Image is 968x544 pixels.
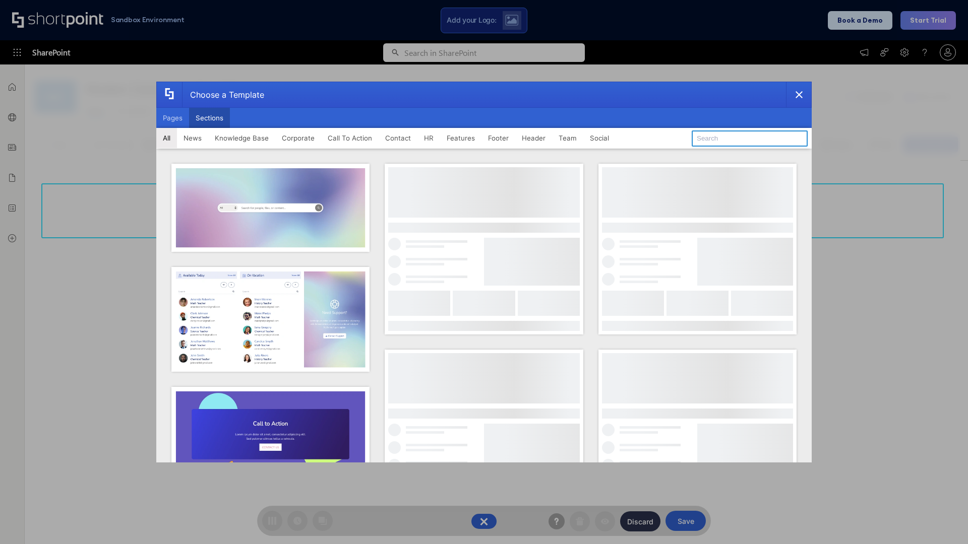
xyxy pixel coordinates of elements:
button: Pages [156,108,189,128]
div: template selector [156,82,812,462]
div: Choose a Template [182,82,264,107]
button: Call To Action [321,128,379,148]
button: Social [583,128,616,148]
button: Knowledge Base [208,128,275,148]
button: HR [417,128,440,148]
input: Search [692,130,808,147]
button: All [156,128,177,148]
button: Corporate [275,128,321,148]
button: Team [552,128,583,148]
iframe: Chat Widget [918,496,968,544]
button: Footer [481,128,515,148]
button: Features [440,128,481,148]
button: Sections [189,108,230,128]
button: Contact [379,128,417,148]
button: Header [515,128,552,148]
button: News [177,128,208,148]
